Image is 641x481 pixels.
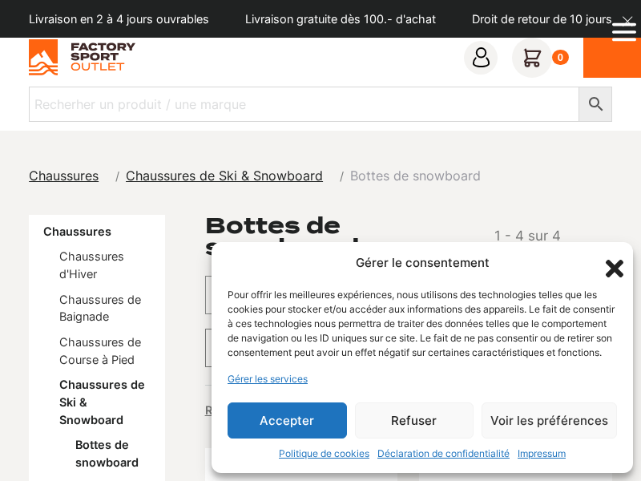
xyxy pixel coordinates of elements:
[59,335,141,366] a: Chaussures de Course à Pied
[228,402,347,439] button: Accepter
[601,255,617,271] div: Fermer la boîte de dialogue
[29,10,209,28] p: Livraison en 2 à 4 jours ouvrables
[59,249,124,281] a: Chaussures d'Hiver
[29,168,99,184] span: Chaussures
[59,378,145,426] a: Chaussures de Ski & Snowboard
[29,39,135,75] img: Factory Sport Outlet
[29,166,108,185] a: Chaussures
[75,438,139,469] a: Bottes de snowboard
[43,224,111,238] a: Chaussures
[614,8,641,35] button: dismiss
[245,10,436,28] p: Livraison gratuite dès 100.- d'achat
[205,215,480,258] h1: Bottes de snowboard
[228,372,308,386] a: Gérer les services
[552,50,569,66] div: 0
[355,402,474,439] button: Refuser
[29,87,579,122] input: Recherher un produit / une marque
[279,447,369,461] a: Politique de cookies
[126,168,323,184] span: Chaussures de Ski & Snowboard
[126,166,333,185] a: Chaussures de Ski & Snowboard
[228,288,615,360] div: Pour offrir les meilleures expériences, nous utilisons des technologies telles que les cookies po...
[482,402,617,439] button: Voir les préférences
[350,166,481,185] span: Bottes de snowboard
[59,293,141,324] a: Chaussures de Baignade
[612,16,636,54] div: Open Menu
[377,447,510,461] a: Déclaration de confidentialité
[356,254,490,273] div: Gérer le consentement
[518,447,566,461] a: Impressum
[472,10,612,28] p: Droit de retour de 10 jours
[29,166,481,185] nav: breadcrumbs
